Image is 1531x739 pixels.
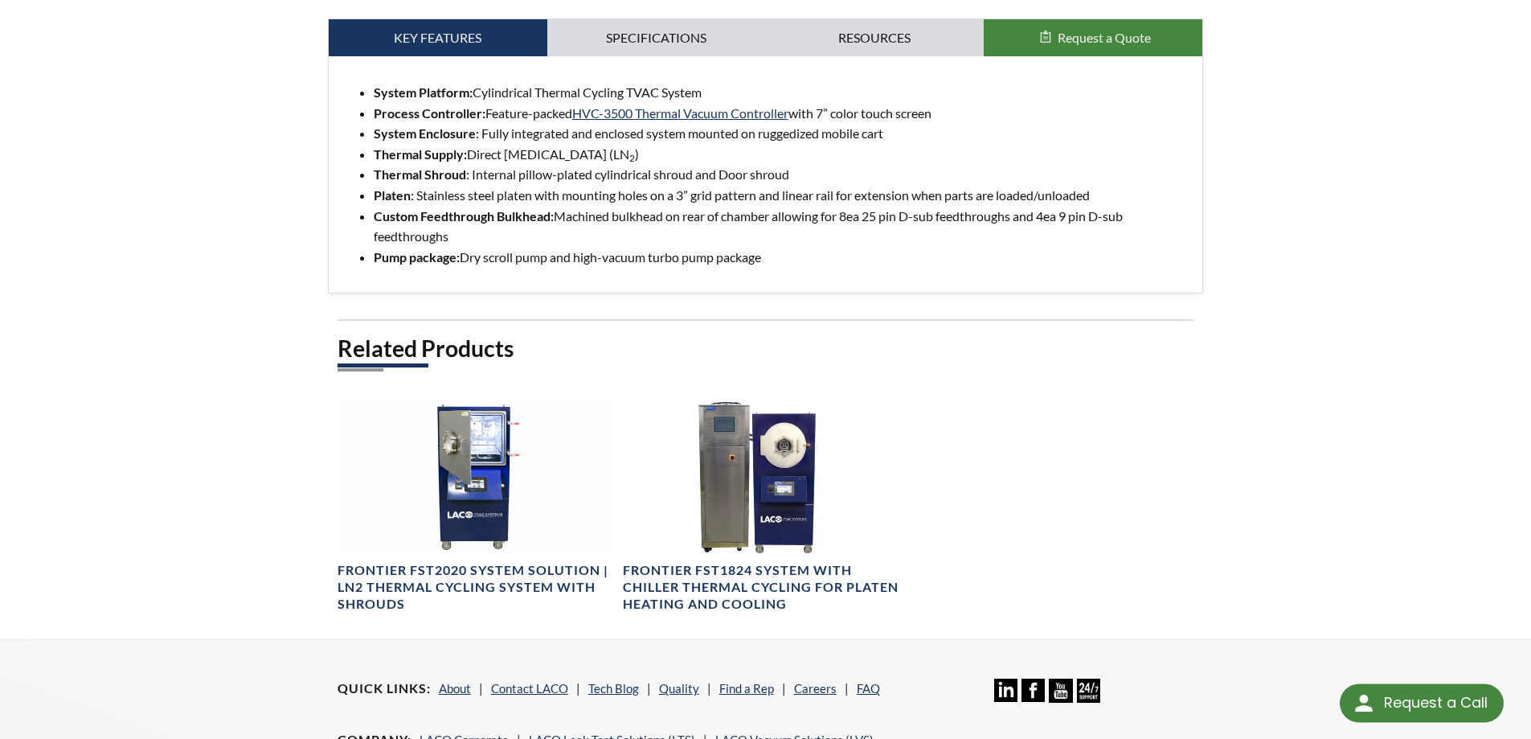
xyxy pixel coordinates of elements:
h4: Frontier FST1824 System with Chiller Thermal Cycling for Platen Heating and Cooling [623,562,899,612]
div: Request a Call [1384,684,1488,721]
li: : Stainless steel platen with mounting holes on a 3” grid pattern and linear rail for extension w... [374,185,1190,206]
a: FAQ [857,681,880,696]
button: Request a Quote [984,19,1202,56]
h4: Frontier FST2020 System Solution | LN2 Thermal Cycling System with Shrouds [338,562,613,612]
a: Specifications [547,19,766,56]
li: : Internal pillow-plated cylindrical shroud and Door shroud [374,164,1190,185]
strong: Pump package: [374,249,460,265]
h4: Quick Links [338,680,431,697]
h2: Related Products [338,334,1194,363]
a: TVCT System, front view, open doorFrontier FST2020 System Solution | LN2 Thermal Cycling System w... [338,400,613,614]
a: TVAC Thermal Cycling System imageFrontier FST1824 System with Chiller Thermal Cycling for Platen ... [623,400,899,614]
a: Resources [766,19,985,56]
a: Tech Blog [588,681,639,696]
strong: Thermal Supply: [374,146,467,162]
a: Contact LACO [491,681,568,696]
a: Careers [794,681,837,696]
a: Key Features [329,19,547,56]
strong: System Enclosure [374,125,476,141]
img: 24/7 Support Icon [1077,679,1100,702]
li: Feature-packed with 7” color touch screen [374,103,1190,124]
strong: Thermal Shroud [374,166,466,182]
li: Machined bulkhead on rear of chamber allowing for 8ea 25 pin D-sub feedthroughs and 4ea 9 pin D-s... [374,206,1190,247]
div: Request a Call [1340,684,1504,723]
span: Request a Quote [1058,30,1151,45]
a: About [439,681,471,696]
a: Find a Rep [719,681,774,696]
li: Cylindrical Thermal Cycling TVAC System [374,82,1190,103]
strong: System Platform: [374,84,473,100]
li: Dry scroll pump and high-vacuum turbo pump package [374,247,1190,268]
strong: Process Controller: [374,105,485,121]
a: Quality [659,681,699,696]
li: Direct [MEDICAL_DATA] (LN ) [374,144,1190,165]
img: round button [1351,691,1377,716]
a: 24/7 Support [1077,691,1100,705]
sub: 2 [629,152,635,164]
li: : Fully integrated and enclosed system mounted on ruggedized mobile cart [374,123,1190,144]
a: HVC-3500 Thermal Vacuum Controller [572,105,788,121]
strong: Custom Feedthrough Bulkhead: [374,208,554,224]
strong: Platen [374,187,411,203]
